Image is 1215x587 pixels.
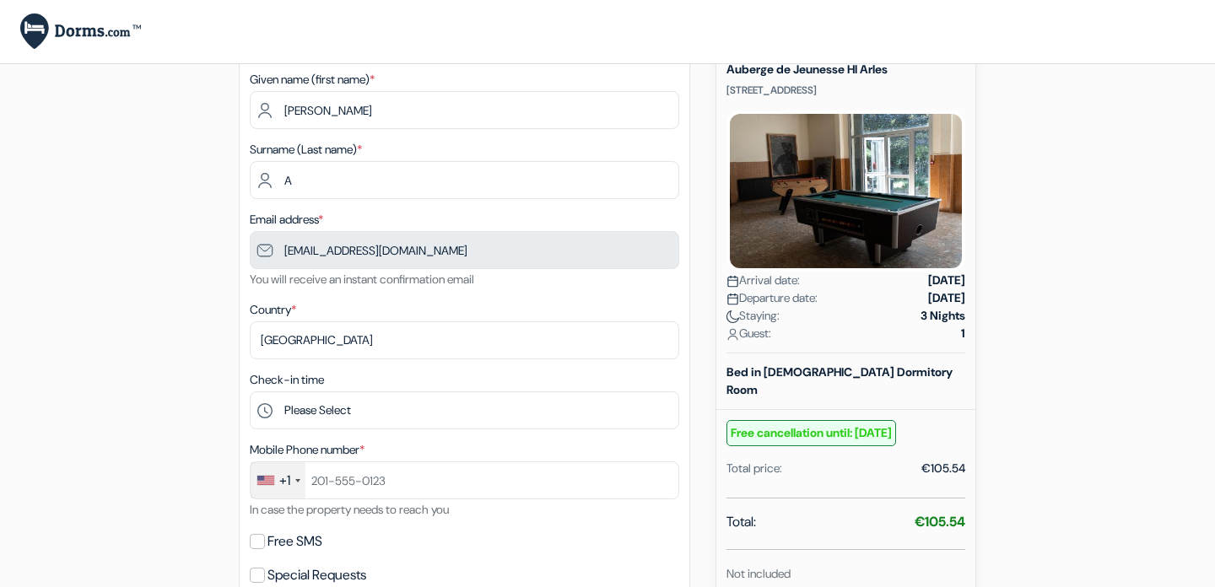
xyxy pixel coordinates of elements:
input: Enter first name [250,91,679,129]
small: Free cancellation until: [DATE] [726,420,896,446]
img: calendar.svg [726,293,739,305]
p: [STREET_ADDRESS] [726,83,965,97]
label: Email address [250,211,323,229]
span: Departure date: [726,289,818,307]
label: Given name (first name) [250,71,375,89]
small: In case the property needs to reach you [250,502,449,517]
span: Arrival date: [726,272,800,289]
span: Staying: [726,307,780,325]
strong: 3 Nights [921,307,965,325]
div: United States: +1 [251,462,305,498]
label: Surname (Last name) [250,141,362,159]
strong: €105.54 [915,513,965,530]
label: Country [250,301,296,319]
small: You will receive an instant confirmation email [250,272,474,287]
label: Free SMS [267,530,322,553]
img: moon.svg [726,310,739,323]
h5: Auberge de Jeunesse HI Arles [726,62,965,77]
img: calendar.svg [726,275,739,288]
strong: [DATE] [928,272,965,289]
b: Bed in [DEMOGRAPHIC_DATA] Dormitory Room [726,364,953,397]
div: Total price: [726,460,782,477]
strong: 1 [961,325,965,342]
input: 201-555-0123 [250,461,679,499]
div: €105.54 [921,460,965,477]
label: Mobile Phone number [250,441,364,459]
input: Enter last name [250,161,679,199]
label: Check-in time [250,371,324,389]
img: user_icon.svg [726,328,739,341]
small: Not included [726,566,791,581]
div: +1 [279,471,290,491]
span: Guest: [726,325,771,342]
img: Dorms.com [20,13,141,50]
span: Total: [726,512,756,532]
label: Special Requests [267,563,366,587]
strong: [DATE] [928,289,965,307]
input: Enter email address [250,231,679,269]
